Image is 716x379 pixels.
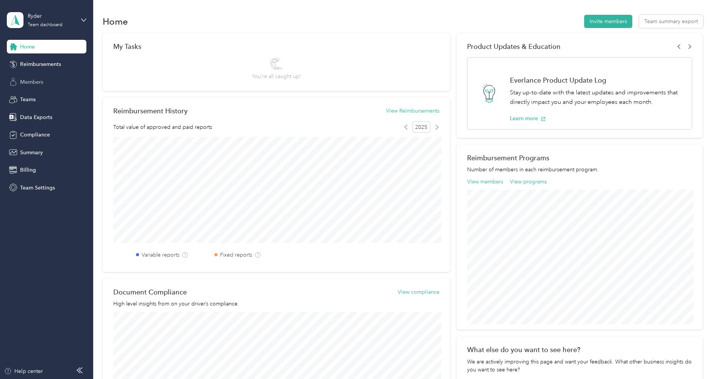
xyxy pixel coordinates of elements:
[412,121,430,133] span: 2025
[467,358,692,374] div: We are actively improving this page and want your feedback. What other business insights do you w...
[20,131,50,139] span: Compliance
[467,42,561,50] span: Product Updates & Education
[113,288,187,296] h2: Document Compliance
[467,346,692,354] div: What else do you want to see here?
[386,107,439,115] button: View Reimbursements
[113,300,439,308] p: High level insights from on your driver’s compliance.
[639,15,703,28] button: Team summary export
[674,337,716,379] iframe: Everlance-gr Chat Button Frame
[28,12,75,20] div: Ryder
[20,166,36,174] span: Billing
[4,367,43,375] button: Help center
[467,154,692,162] h2: Reimbursement Programs
[510,88,684,106] p: Stay up-to-date with the latest updates and improvements that directly impact you and your employ...
[20,113,52,121] span: Data Exports
[398,288,439,296] button: View compliance
[510,114,546,122] button: Learn more
[28,23,63,27] div: Team dashboard
[252,72,301,80] span: You’re all caught up!
[142,251,180,259] label: Variable reports
[510,178,547,186] button: View programs
[20,184,55,192] span: Team Settings
[467,178,503,186] button: View members
[510,76,684,84] h1: Everlance Product Update Log
[20,78,43,86] span: Members
[113,107,188,115] h2: Reimbursement History
[220,251,252,259] label: Fixed reports
[113,123,212,131] span: Total value of approved and paid reports
[20,149,43,157] span: Summary
[584,15,632,28] button: Invite members
[113,42,439,50] div: My Tasks
[467,166,692,174] p: Number of members in each reimbursement program.
[103,17,128,25] h1: Home
[20,43,35,51] span: Home
[20,60,61,68] span: Reimbursements
[20,96,36,103] span: Teams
